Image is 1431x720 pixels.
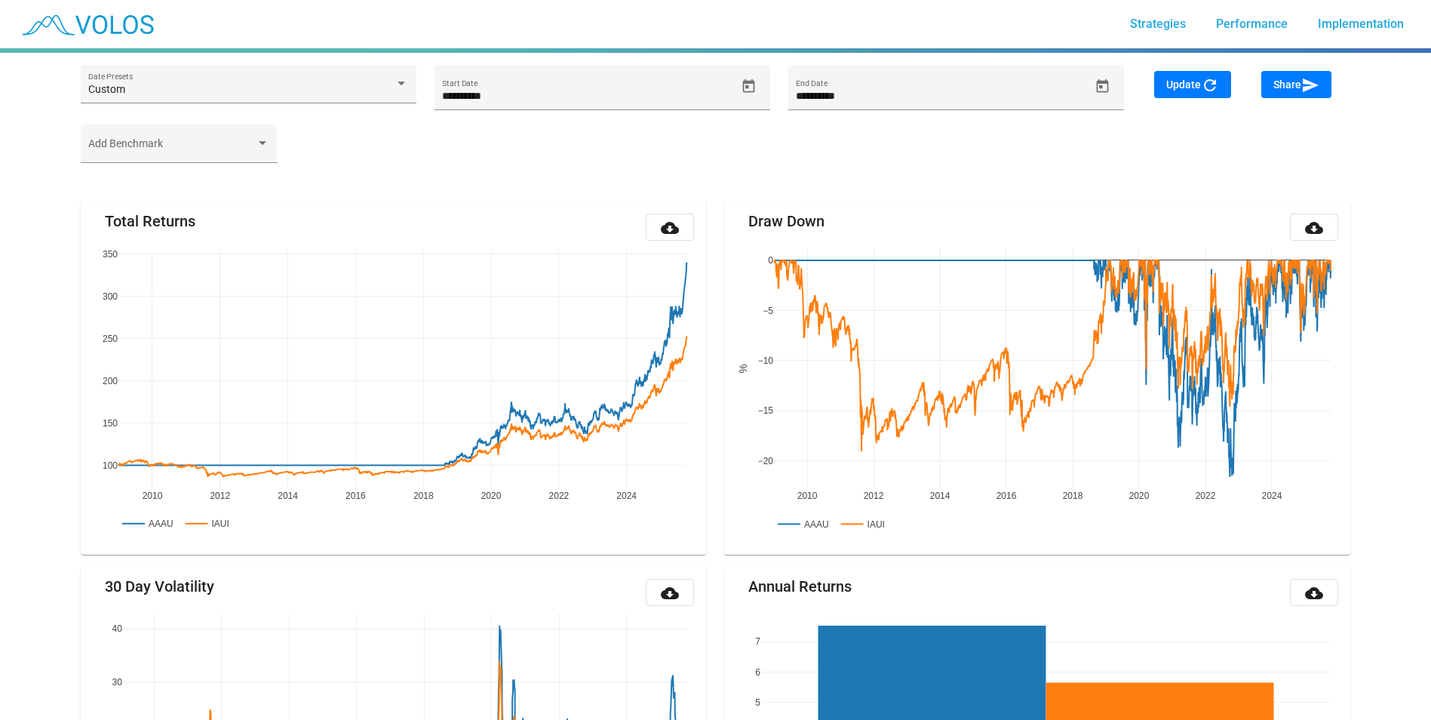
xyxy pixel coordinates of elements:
a: Strategies [1118,11,1198,38]
span: Strategies [1130,17,1186,31]
span: Implementation [1318,17,1404,31]
img: blue_transparent.png [12,5,161,43]
mat-icon: cloud_download [1305,219,1323,237]
span: Custom [88,83,125,95]
span: Performance [1216,17,1288,31]
button: Open calendar [1089,73,1116,100]
mat-icon: refresh [1201,76,1219,94]
a: Implementation [1306,11,1416,38]
button: Open calendar [735,73,762,100]
mat-icon: send [1301,76,1319,94]
button: Update [1154,71,1231,98]
mat-card-title: Annual Returns [748,579,852,594]
span: Share [1273,78,1319,91]
mat-card-title: Total Returns [105,214,195,229]
mat-icon: cloud_download [661,584,679,602]
mat-icon: cloud_download [1305,584,1323,602]
mat-card-title: 30 Day Volatility [105,579,214,594]
mat-icon: cloud_download [661,219,679,237]
a: Performance [1204,11,1300,38]
mat-card-title: Draw Down [748,214,825,229]
button: Share [1261,71,1331,98]
span: Update [1166,78,1219,91]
